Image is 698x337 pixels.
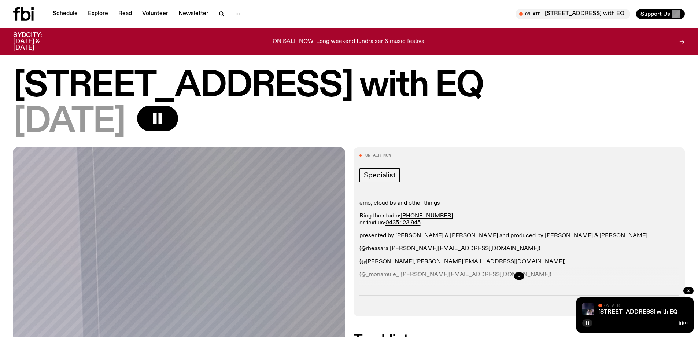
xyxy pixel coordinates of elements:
span: On Air Now [365,153,391,157]
p: emo, cloud bs and other things [359,200,679,207]
a: [PERSON_NAME][EMAIL_ADDRESS][DOMAIN_NAME] [390,246,539,252]
a: @[PERSON_NAME] [361,259,414,265]
button: On Air[STREET_ADDRESS] with EQ [516,9,630,19]
span: Specialist [364,171,396,179]
span: On Air [604,303,620,308]
p: ON SALE NOW! Long weekend fundraiser & music festival [273,39,426,45]
p: presented by [PERSON_NAME] & [PERSON_NAME] and produced by [PERSON_NAME] & [PERSON_NAME] [359,232,679,239]
a: Read [114,9,136,19]
a: Explore [84,9,112,19]
a: Schedule [48,9,82,19]
a: [STREET_ADDRESS] with EQ [598,309,677,315]
a: [PHONE_NUMBER] [400,213,453,219]
a: @rheasara [361,246,388,252]
p: Ring the studio: or text us: [359,213,679,227]
a: Volunteer [138,9,173,19]
a: 0435 123 945 [385,220,421,226]
p: ( , ) [359,259,679,265]
a: Specialist [359,168,400,182]
h3: SYDCITY: [DATE] & [DATE] [13,32,60,51]
span: Support Us [640,11,670,17]
button: Support Us [636,9,685,19]
p: ( , ) [359,245,679,252]
a: Newsletter [174,9,213,19]
h1: [STREET_ADDRESS] with EQ [13,70,685,103]
a: [PERSON_NAME][EMAIL_ADDRESS][DOMAIN_NAME] [415,259,564,265]
span: [DATE] [13,106,125,139]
